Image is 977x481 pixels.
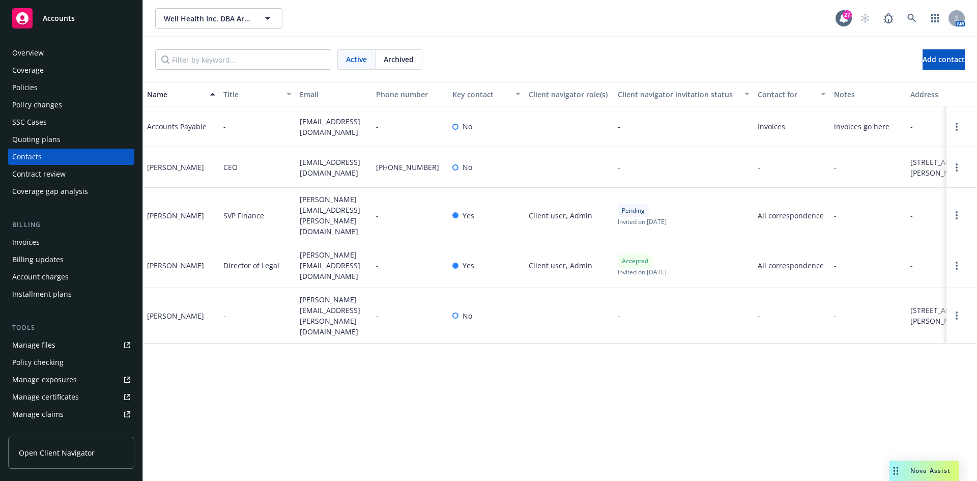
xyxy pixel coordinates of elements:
[529,89,610,100] div: Client navigator role(s)
[923,49,965,70] button: Add contact
[8,166,134,182] a: Contract review
[923,54,965,64] span: Add contact
[12,234,40,250] div: Invoices
[19,447,95,458] span: Open Client Navigator
[8,269,134,285] a: Account charges
[525,82,614,106] button: Client navigator role(s)
[164,13,252,24] span: Well Health Inc. DBA Artera
[376,162,439,173] span: [PHONE_NUMBER]
[8,323,134,333] div: Tools
[878,8,899,29] a: Report a Bug
[300,89,368,100] div: Email
[376,260,379,271] span: -
[951,260,963,272] a: Open options
[12,183,88,200] div: Coverage gap analysis
[8,286,134,302] a: Installment plans
[223,260,279,271] span: Director of Legal
[12,114,47,130] div: SSC Cases
[8,79,134,96] a: Policies
[843,9,852,18] div: 27
[529,260,592,271] span: Client user, Admin
[618,217,667,226] span: Invited on [DATE]
[855,8,875,29] a: Start snowing
[463,310,472,321] span: No
[618,162,620,173] span: -
[8,337,134,353] a: Manage files
[143,82,219,106] button: Name
[147,121,207,132] div: Accounts Payable
[622,206,645,215] span: Pending
[300,157,368,178] span: [EMAIL_ADDRESS][DOMAIN_NAME]
[951,161,963,174] a: Open options
[147,260,204,271] div: [PERSON_NAME]
[8,131,134,148] a: Quoting plans
[754,82,830,106] button: Contact for
[8,220,134,230] div: Billing
[834,260,837,271] span: -
[758,310,760,321] span: -
[376,210,379,221] span: -
[43,14,75,22] span: Accounts
[618,89,738,100] div: Client navigator invitation status
[834,89,902,100] div: Notes
[12,406,64,422] div: Manage claims
[223,210,264,221] span: SVP Finance
[12,166,66,182] div: Contract review
[12,251,64,268] div: Billing updates
[448,82,525,106] button: Key contact
[155,8,282,29] button: Well Health Inc. DBA Artera
[758,121,826,132] span: Invoices
[12,149,42,165] div: Contacts
[8,183,134,200] a: Coverage gap analysis
[147,89,204,100] div: Name
[452,89,509,100] div: Key contact
[12,389,79,405] div: Manage certificates
[346,54,367,65] span: Active
[8,251,134,268] a: Billing updates
[155,49,331,70] input: Filter by keyword...
[12,45,44,61] div: Overview
[12,286,72,302] div: Installment plans
[223,162,238,173] span: CEO
[12,131,61,148] div: Quoting plans
[614,82,754,106] button: Client navigator invitation status
[376,89,444,100] div: Phone number
[889,461,902,481] div: Drag to move
[8,354,134,371] a: Policy checking
[834,162,837,173] span: -
[12,62,44,78] div: Coverage
[296,82,372,106] button: Email
[463,210,474,221] span: Yes
[300,194,368,237] span: [PERSON_NAME][EMAIL_ADDRESS][PERSON_NAME][DOMAIN_NAME]
[8,423,134,440] a: Manage BORs
[8,372,134,388] a: Manage exposures
[223,310,226,321] span: -
[8,149,134,165] a: Contacts
[8,234,134,250] a: Invoices
[12,269,69,285] div: Account charges
[8,62,134,78] a: Coverage
[758,89,815,100] div: Contact for
[376,121,379,132] span: -
[618,121,620,132] span: -
[758,260,826,271] span: All correspondence
[951,309,963,322] a: Open options
[463,121,472,132] span: No
[12,372,77,388] div: Manage exposures
[300,116,368,137] span: [EMAIL_ADDRESS][DOMAIN_NAME]
[12,423,60,440] div: Manage BORs
[910,210,913,221] span: -
[910,466,951,475] span: Nova Assist
[902,8,922,29] a: Search
[12,97,62,113] div: Policy changes
[12,354,64,371] div: Policy checking
[758,210,826,221] span: All correspondence
[147,162,204,173] div: [PERSON_NAME]
[758,162,760,173] span: -
[219,82,296,106] button: Title
[12,337,55,353] div: Manage files
[12,79,38,96] div: Policies
[8,406,134,422] a: Manage claims
[8,389,134,405] a: Manage certificates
